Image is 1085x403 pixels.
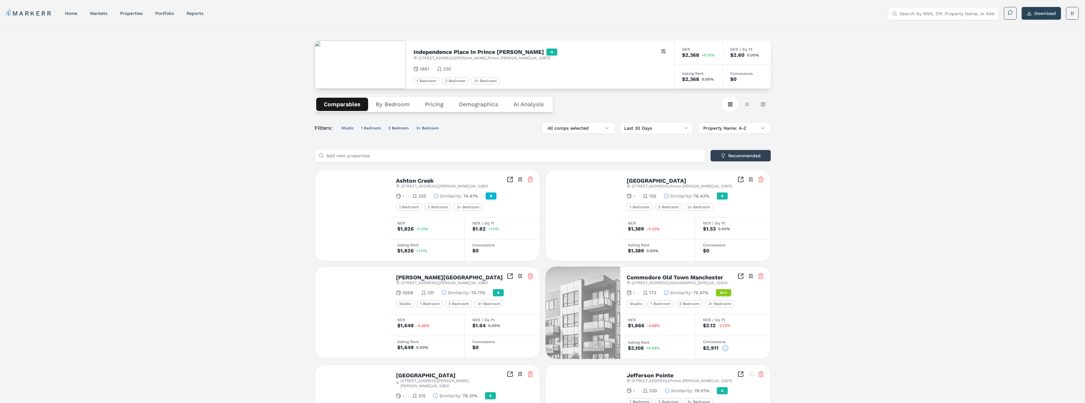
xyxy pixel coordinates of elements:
span: Filters: [315,124,336,132]
span: 220 [649,387,657,394]
div: $2,911 [703,346,718,351]
div: $1,389 [628,226,644,231]
div: $1.82 [472,226,486,231]
span: 232 [418,193,426,199]
span: 0.00% [647,249,659,253]
div: 1 Bedroom [413,77,439,85]
div: 3+ Bedroom [475,300,503,308]
div: Concessions [730,72,763,75]
div: 2 Bedroom [424,203,451,211]
span: 120 [649,193,656,199]
div: NER / Sq Ft [703,318,763,322]
span: [STREET_ADDRESS] , [GEOGRAPHIC_DATA] , VA , 23224 [632,280,727,285]
div: NER [628,318,687,322]
input: Add new properties [326,149,701,162]
span: 230 [443,66,451,72]
div: NER [397,221,457,225]
h2: [PERSON_NAME][GEOGRAPHIC_DATA] [396,275,503,280]
span: Similarity : [440,193,462,199]
div: $1,649 [397,323,414,328]
a: Portfolio [155,11,174,16]
div: NER [628,221,687,225]
div: A [546,49,557,55]
button: Studio [339,124,356,132]
span: +1.11% [416,249,427,253]
span: - [402,393,405,399]
div: $2,368 [682,77,699,82]
a: properties [120,11,143,16]
span: - [633,289,635,296]
a: MARKERR [6,9,52,18]
div: Concessions [703,243,763,247]
div: NER / Sq Ft [703,221,763,225]
span: D [1071,10,1074,16]
div: A++ [716,289,731,296]
div: Asking Rent [682,72,715,75]
div: $0 [472,248,479,253]
a: Inspect Comparables [737,371,744,377]
span: 0.00% [718,227,730,231]
span: 0.00% [488,324,500,328]
div: Studio [396,300,414,308]
button: Recommended [711,150,771,161]
span: Similarity : [448,289,470,296]
span: 0.00% [702,77,714,81]
div: B [486,192,496,199]
div: 2 Bedroom [655,203,682,211]
div: Asking Rent [628,243,687,247]
span: Similarity : [439,393,461,399]
button: 2 Bedroom [386,124,411,132]
span: - [633,387,635,394]
div: $0 [730,77,737,82]
button: Pricing [417,98,451,111]
div: 1 Bedroom [648,300,673,308]
div: 3+ Bedroom [471,77,500,85]
span: - [633,193,635,199]
div: $2,108 [628,346,644,351]
span: 78.01% [694,387,709,394]
button: Comparables [316,98,368,111]
div: Concessions [472,243,532,247]
button: 1 Bedroom [359,124,383,132]
div: NER [397,318,457,322]
button: Demographics [451,98,506,111]
button: By Bedroom [368,98,417,111]
div: $1.53 [703,226,716,231]
span: -2.75% [718,324,731,328]
div: Asking Rent [397,340,457,344]
h2: [GEOGRAPHIC_DATA] [396,373,456,378]
span: [STREET_ADDRESS] , [PERSON_NAME] , VA , 23831 [401,280,488,285]
a: Inspect Comparables [737,176,744,183]
div: Concessions [472,340,532,344]
span: +0.84% [646,346,660,350]
span: 74.41% [463,193,478,199]
span: +1.11% [488,227,499,231]
div: 1 Bedroom [417,300,443,308]
h2: Commodore Old Town Manchester [627,275,723,280]
span: +1.31% [416,227,428,231]
div: 2 Bedroom [445,300,472,308]
button: Property Name: A-Z [698,122,771,134]
div: Studio [627,300,645,308]
div: 3+ Bedroom [454,203,482,211]
a: Inspect Comparables [507,176,513,183]
div: A [717,192,728,199]
span: -3.68% [647,324,660,328]
div: $2.60 [730,53,744,58]
span: 137 [427,289,434,296]
div: A [493,289,504,296]
span: [STREET_ADDRESS][PERSON_NAME] , Prince [PERSON_NAME] , VA , 23875 [418,55,550,61]
a: reports [187,11,203,16]
span: 1961 [420,66,429,72]
div: 1 Bedroom [627,203,653,211]
div: 3+ Bedroom [705,300,734,308]
span: - [402,193,405,199]
span: [STREET_ADDRESS] , [PERSON_NAME] , VA , 23831 [401,184,488,189]
a: Inspect Comparables [507,371,513,377]
div: $1,826 [397,226,414,231]
span: Similarity : [670,193,692,199]
div: NER / Sq Ft [730,48,763,51]
div: NER [682,48,715,51]
a: Inspect Comparables [737,273,744,279]
button: AI Analysis [506,98,552,111]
